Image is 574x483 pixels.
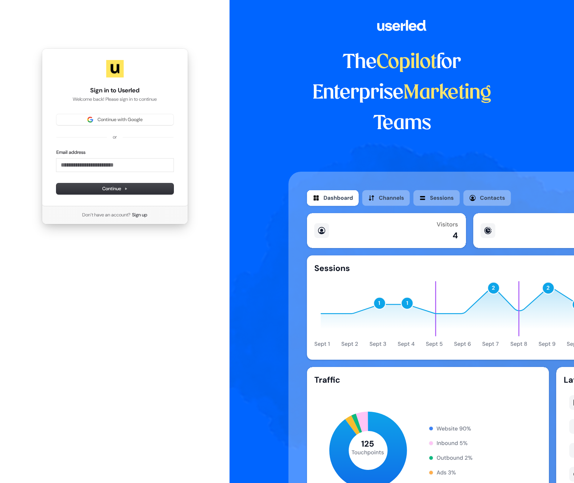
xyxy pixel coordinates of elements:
[102,185,128,192] span: Continue
[288,47,516,139] h1: The for Enterprise Teams
[56,86,174,95] h1: Sign in to Userled
[403,84,491,103] span: Marketing
[82,212,131,218] span: Don’t have an account?
[113,134,117,140] p: or
[376,53,437,72] span: Copilot
[87,117,93,123] img: Sign in with Google
[56,149,85,156] label: Email address
[56,183,174,194] button: Continue
[97,116,143,123] span: Continue with Google
[56,96,174,103] p: Welcome back! Please sign in to continue
[56,114,174,125] button: Sign in with GoogleContinue with Google
[106,60,124,77] img: Userled
[132,212,147,218] a: Sign up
